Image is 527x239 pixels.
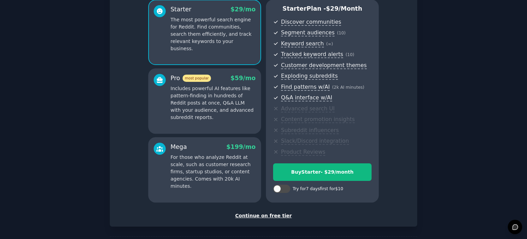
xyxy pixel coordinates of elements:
span: Segment audiences [281,29,335,36]
span: most popular [183,75,211,82]
span: $ 199 /mo [226,143,256,150]
span: Discover communities [281,19,341,26]
div: Buy Starter - $ 29 /month [273,169,371,176]
span: Find patterns w/AI [281,84,330,91]
span: $ 29 /mo [231,6,256,13]
span: Q&A interface w/AI [281,94,332,101]
div: Try for 7 days first for $10 [293,186,343,192]
span: ( 2k AI minutes ) [332,85,364,90]
span: Tracked keyword alerts [281,51,343,58]
span: Advanced search UI [281,105,335,112]
p: The most powerful search engine for Reddit. Find communities, search them efficiently, and track ... [171,16,256,52]
span: ( ∞ ) [326,42,333,46]
span: Keyword search [281,40,324,47]
p: For those who analyze Reddit at scale, such as customer research firms, startup studios, or conte... [171,154,256,190]
span: $ 29 /month [326,5,362,12]
span: Content promotion insights [281,116,355,123]
div: Mega [171,143,187,151]
span: ( 10 ) [337,31,346,35]
p: Starter Plan - [273,4,372,13]
span: Subreddit influencers [281,127,339,134]
span: $ 59 /mo [231,75,256,82]
span: Slack/Discord integration [281,138,349,145]
span: Product Reviews [281,149,325,156]
div: Continue on free tier [117,212,410,219]
span: Exploding subreddits [281,73,338,80]
p: Includes powerful AI features like pattern-finding in hundreds of Reddit posts at once, Q&A LLM w... [171,85,256,121]
div: Starter [171,5,191,14]
div: Pro [171,74,211,83]
button: BuyStarter- $29/month [273,163,372,181]
span: Customer development themes [281,62,367,69]
span: ( 10 ) [346,52,354,57]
